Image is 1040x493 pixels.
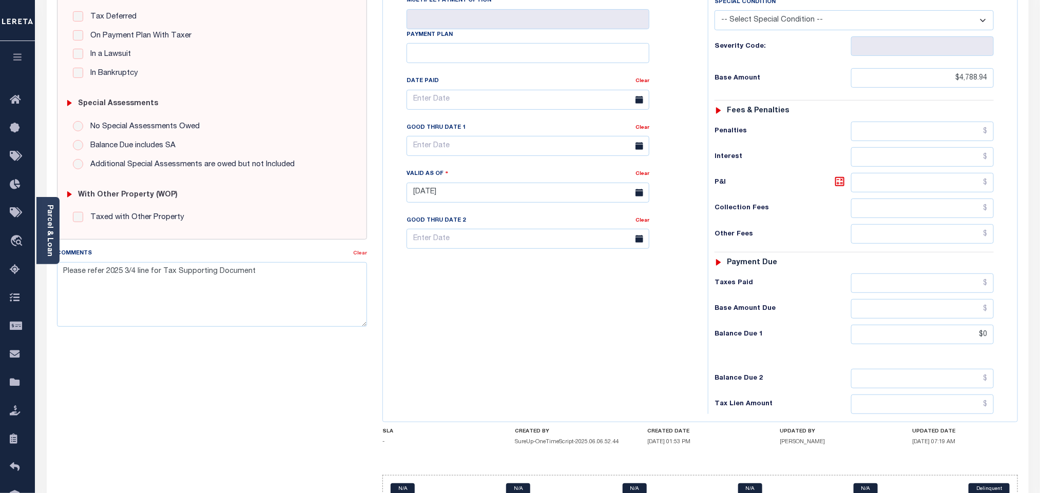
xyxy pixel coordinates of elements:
h6: Interest [715,153,851,161]
h6: Tax Lien Amount [715,400,851,408]
h6: Collection Fees [715,204,851,212]
h4: SLA [382,428,488,435]
label: Additional Special Assessments are owed but not Included [85,159,295,171]
input: $ [851,299,994,319]
h6: with Other Property (WOP) [78,191,178,200]
h5: [DATE] 07:19 AM [912,439,1018,445]
a: Clear [635,78,649,84]
label: No Special Assessments Owed [85,121,200,133]
h5: SureUp-OneTimeScript-2025.06.06.52.44 [515,439,621,445]
h6: Base Amount [715,74,851,83]
label: Payment Plan [407,31,453,40]
h6: Payment due [727,259,778,267]
label: On Payment Plan With Taxer [85,30,191,42]
input: $ [851,395,994,414]
h5: [PERSON_NAME] [780,439,885,445]
label: In Bankruptcy [85,68,138,80]
input: $ [851,147,994,167]
h4: CREATED DATE [647,428,753,435]
input: Enter Date [407,136,649,156]
h6: Penalties [715,127,851,135]
h6: Taxes Paid [715,279,851,287]
h6: Severity Code: [715,43,851,51]
input: $ [851,369,994,388]
label: In a Lawsuit [85,49,131,61]
label: Tax Deferred [85,11,137,23]
h5: [DATE] 01:53 PM [647,439,753,445]
h4: UPDATED DATE [912,428,1018,435]
h6: Balance Due 1 [715,330,851,339]
label: Good Thru Date 2 [407,216,466,225]
i: travel_explore [10,235,26,248]
span: - [382,439,384,445]
input: $ [851,173,994,192]
input: $ [851,68,994,88]
h6: Special Assessments [78,100,158,108]
a: Parcel & Loan [46,205,53,257]
h6: Other Fees [715,230,851,239]
label: Date Paid [407,77,439,86]
label: Valid as Of [407,169,449,179]
label: Balance Due includes SA [85,140,176,152]
label: Taxed with Other Property [85,212,184,224]
input: $ [851,273,994,293]
a: Clear [635,125,649,130]
input: $ [851,224,994,244]
a: Clear [635,218,649,223]
input: $ [851,122,994,141]
h6: P&I [715,175,851,190]
label: Comments [57,249,92,258]
h6: Balance Due 2 [715,374,851,383]
input: $ [851,325,994,344]
h6: Fees & Penalties [727,107,789,115]
h4: CREATED BY [515,428,621,435]
input: Enter Date [407,229,649,249]
input: $ [851,199,994,218]
input: Enter Date [407,183,649,203]
a: Clear [353,251,367,256]
h4: UPDATED BY [780,428,885,435]
input: Enter Date [407,90,649,110]
label: Good Thru Date 1 [407,124,466,132]
h6: Base Amount Due [715,305,851,313]
a: Clear [635,171,649,176]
